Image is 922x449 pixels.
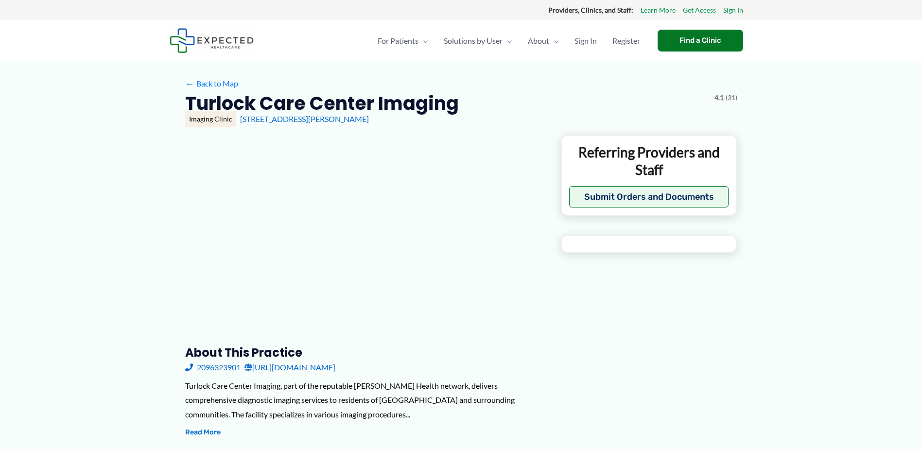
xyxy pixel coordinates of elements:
span: Menu Toggle [549,24,559,58]
span: Sign In [574,24,597,58]
span: 4.1 [714,91,724,104]
h2: Turlock Care Center Imaging [185,91,459,115]
span: ← [185,79,194,88]
a: [URL][DOMAIN_NAME] [244,360,335,375]
a: 2096323901 [185,360,241,375]
img: Expected Healthcare Logo - side, dark font, small [170,28,254,53]
h3: About this practice [185,345,545,360]
a: Solutions by UserMenu Toggle [436,24,520,58]
button: Read More [185,427,221,438]
a: Find a Clinic [658,30,743,52]
a: [STREET_ADDRESS][PERSON_NAME] [240,114,369,123]
span: Solutions by User [444,24,503,58]
span: Menu Toggle [503,24,512,58]
span: About [528,24,549,58]
span: Menu Toggle [418,24,428,58]
a: Register [605,24,648,58]
a: Get Access [683,4,716,17]
a: ←Back to Map [185,76,238,91]
a: Sign In [723,4,743,17]
button: Submit Orders and Documents [569,186,729,207]
span: Register [612,24,640,58]
a: Learn More [641,4,676,17]
a: AboutMenu Toggle [520,24,567,58]
p: Referring Providers and Staff [569,143,729,179]
a: For PatientsMenu Toggle [370,24,436,58]
a: Sign In [567,24,605,58]
strong: Providers, Clinics, and Staff: [548,6,633,14]
span: (31) [726,91,737,104]
div: Imaging Clinic [185,111,236,127]
div: Turlock Care Center Imaging, part of the reputable [PERSON_NAME] Health network, delivers compreh... [185,379,545,422]
span: For Patients [378,24,418,58]
nav: Primary Site Navigation [370,24,648,58]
